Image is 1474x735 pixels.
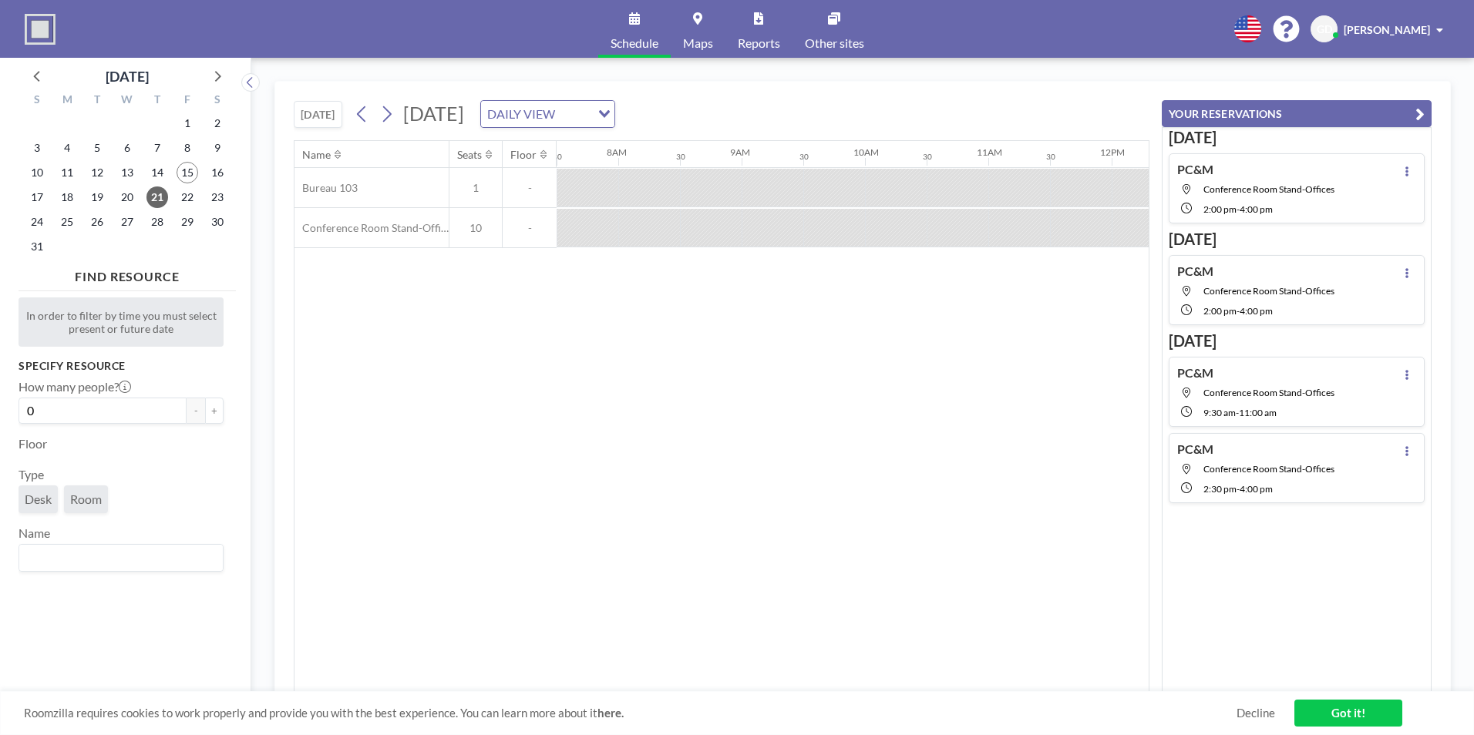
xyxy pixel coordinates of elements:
span: [PERSON_NAME] [1344,23,1430,36]
span: Wednesday, August 20, 2025 [116,186,138,208]
span: Wednesday, August 27, 2025 [116,211,138,233]
span: Desk [25,492,52,507]
span: Maps [683,37,713,49]
label: How many people? [19,379,131,394]
span: 1 [449,181,502,195]
span: Sunday, August 10, 2025 [26,162,48,183]
div: Search for option [19,545,223,571]
img: organization-logo [25,14,56,45]
span: Saturday, August 16, 2025 [207,162,228,183]
div: W [113,91,143,111]
span: Friday, August 1, 2025 [177,112,198,134]
span: 9:30 AM [1203,407,1236,418]
span: Roomzilla requires cookies to work properly and provide you with the best experience. You can lea... [24,706,1237,720]
h3: Specify resource [19,359,224,373]
input: Search for option [560,104,589,124]
label: Type [19,467,44,482]
span: Saturday, August 30, 2025 [207,211,228,233]
span: 4:00 PM [1240,203,1273,215]
span: Thursday, August 14, 2025 [146,162,168,183]
div: M [52,91,82,111]
h4: FIND RESOURCE [19,263,236,284]
div: T [82,91,113,111]
span: Saturday, August 2, 2025 [207,112,228,134]
div: 10AM [853,146,879,158]
span: Friday, August 15, 2025 [177,162,198,183]
span: Friday, August 29, 2025 [177,211,198,233]
a: Got it! [1294,700,1402,727]
h4: PC&M [1177,365,1213,381]
div: 8AM [607,146,627,158]
span: - [503,181,557,195]
span: Saturday, August 23, 2025 [207,186,228,208]
label: Floor [19,436,47,451]
h3: [DATE] [1169,230,1425,249]
a: Decline [1237,706,1275,720]
span: - [1236,407,1239,418]
div: T [142,91,172,111]
span: Conference Room Stand-Offices [1203,183,1334,195]
span: Conference Room Stand-Offices [1203,285,1334,297]
span: Conference Room Stand-Offices [1203,387,1334,398]
span: GD [1317,22,1332,36]
h4: PC&M [1177,441,1213,457]
span: 2:00 PM [1203,203,1237,215]
span: Wednesday, August 13, 2025 [116,162,138,183]
div: S [202,91,232,111]
span: Friday, August 22, 2025 [177,186,198,208]
span: 10 [449,221,502,235]
span: Conference Room Stand-Offices [294,221,449,235]
span: - [1237,305,1240,317]
span: Sunday, August 31, 2025 [26,236,48,257]
div: 9AM [730,146,750,158]
h3: [DATE] [1169,331,1425,351]
div: 12PM [1100,146,1125,158]
button: - [187,398,205,424]
span: Monday, August 11, 2025 [56,162,78,183]
span: Tuesday, August 5, 2025 [86,137,108,159]
label: Name [19,525,50,541]
span: - [1237,483,1240,495]
span: Tuesday, August 26, 2025 [86,211,108,233]
div: 30 [553,152,562,162]
button: + [205,398,224,424]
h3: [DATE] [1169,128,1425,147]
div: S [22,91,52,111]
span: Friday, August 8, 2025 [177,137,198,159]
span: Monday, August 25, 2025 [56,211,78,233]
h4: PC&M [1177,263,1213,279]
span: 4:00 PM [1240,305,1273,317]
div: F [172,91,202,111]
span: Room [70,492,102,507]
button: [DATE] [294,101,342,128]
span: DAILY VIEW [484,104,558,124]
div: Search for option [481,101,614,127]
div: Name [302,148,331,162]
div: 30 [1046,152,1055,162]
span: 2:30 PM [1203,483,1237,495]
span: Sunday, August 3, 2025 [26,137,48,159]
div: 30 [676,152,685,162]
div: 30 [923,152,932,162]
span: Schedule [611,37,658,49]
span: - [503,221,557,235]
div: Floor [510,148,537,162]
div: 30 [799,152,809,162]
span: Conference Room Stand-Offices [1203,463,1334,475]
span: Reports [738,37,780,49]
span: 2:00 PM [1203,305,1237,317]
button: YOUR RESERVATIONS [1162,100,1432,127]
div: Seats [457,148,482,162]
span: Wednesday, August 6, 2025 [116,137,138,159]
span: Thursday, August 21, 2025 [146,186,168,208]
span: - [1237,203,1240,215]
span: 4:00 PM [1240,483,1273,495]
span: Saturday, August 9, 2025 [207,137,228,159]
div: [DATE] [106,65,149,87]
span: Tuesday, August 12, 2025 [86,162,108,183]
span: Tuesday, August 19, 2025 [86,186,108,208]
span: Other sites [805,37,864,49]
span: Sunday, August 17, 2025 [26,186,48,208]
span: Monday, August 4, 2025 [56,137,78,159]
input: Search for option [21,548,214,568]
